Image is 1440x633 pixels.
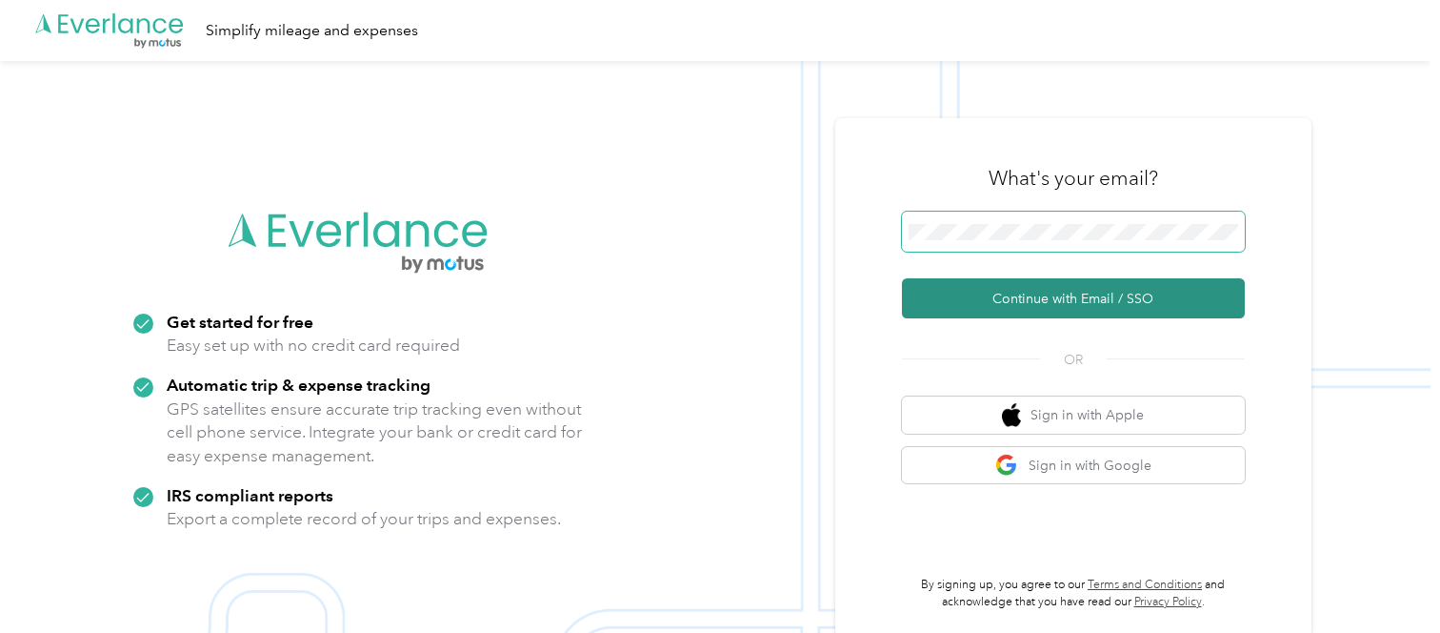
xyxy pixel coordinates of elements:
strong: Get started for free [167,312,313,332]
button: apple logoSign in with Apple [902,397,1245,434]
img: google logo [995,454,1019,478]
p: By signing up, you agree to our and acknowledge that you have read our . [902,577,1245,610]
button: google logoSign in with Google [902,447,1245,484]
img: apple logo [1002,403,1021,427]
p: Easy set up with no credit card required [167,334,460,357]
span: OR [1040,350,1107,370]
strong: Automatic trip & expense tracking [167,375,430,395]
strong: IRS compliant reports [167,485,333,505]
a: Terms and Conditions [1088,578,1202,592]
a: Privacy Policy [1134,595,1202,609]
p: Export a complete record of your trips and expenses. [167,507,561,531]
p: GPS satellites ensure accurate trip tracking even without cell phone service. Integrate your bank... [167,398,583,468]
h3: What's your email? [989,165,1158,192]
div: Simplify mileage and expenses [206,19,418,43]
button: Continue with Email / SSO [902,278,1245,318]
